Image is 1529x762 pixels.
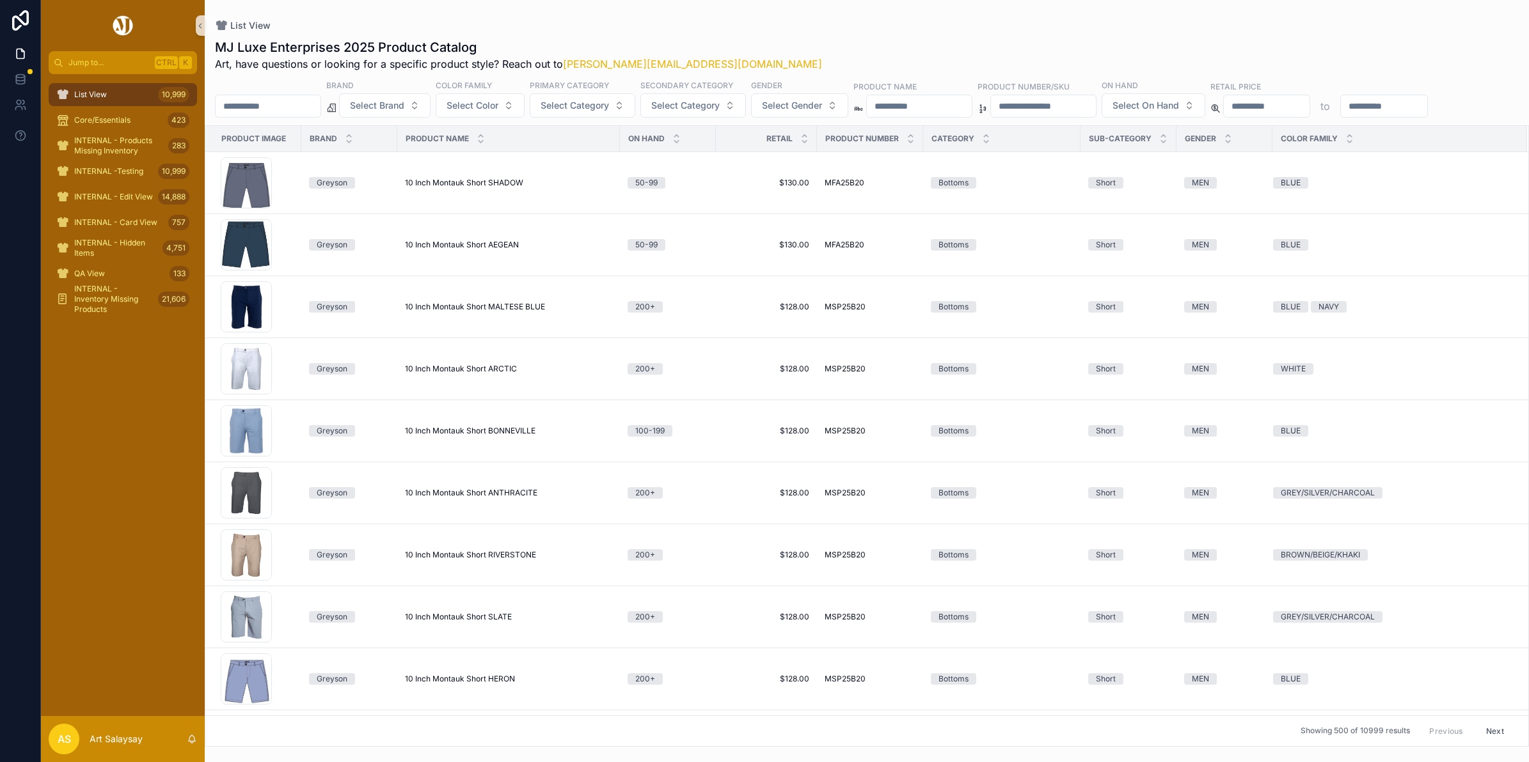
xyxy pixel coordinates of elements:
span: $128.00 [724,302,809,312]
span: MSP25B20 [825,364,866,374]
a: 200+ [628,549,708,561]
span: 10 Inch Montauk Short ARCTIC [405,364,517,374]
div: Greyson [317,177,347,189]
div: Bottoms [939,487,969,499]
div: Short [1096,611,1116,623]
div: 200+ [635,673,655,685]
span: Select On Hand [1113,99,1179,112]
div: 423 [168,113,189,128]
span: INTERNAL - Card View [74,217,157,228]
label: Color Family [436,79,492,91]
span: Showing 500 of 10999 results [1301,726,1410,736]
a: $128.00 [724,550,809,560]
div: Short [1096,487,1116,499]
a: $128.00 [724,488,809,498]
span: 10 Inch Montauk Short MALTESE BLUE [405,302,545,312]
a: Bottoms [931,239,1073,251]
span: MSP25B20 [825,488,866,498]
label: Secondary Category [640,79,733,91]
div: WHITE [1281,363,1306,375]
div: Greyson [317,611,347,623]
div: 200+ [635,301,655,313]
a: 10 Inch Montauk Short SHADOW [405,178,612,188]
a: MSP25B20 [825,612,915,622]
div: Bottoms [939,425,969,437]
a: Short [1088,363,1169,375]
div: 10,999 [158,87,189,102]
span: AS [58,731,71,747]
span: 10 Inch Montauk Short ANTHRACITE [405,488,537,498]
div: Bottoms [939,363,969,375]
a: Bottoms [931,549,1073,561]
a: 200+ [628,487,708,499]
a: 10 Inch Montauk Short AEGEAN [405,240,612,250]
a: $130.00 [724,240,809,250]
a: Bottoms [931,177,1073,189]
div: Greyson [317,673,347,685]
div: 200+ [635,549,655,561]
span: Art, have questions or looking for a specific product style? Reach out to [215,56,822,72]
button: Select Button [436,93,525,118]
a: 50-99 [628,177,708,189]
label: On Hand [1102,79,1138,91]
label: Gender [751,79,782,91]
div: 757 [168,215,189,230]
div: MEN [1192,363,1209,375]
span: Gender [1185,134,1216,144]
a: 10 Inch Montauk Short RIVERSTONE [405,550,612,560]
a: $128.00 [724,364,809,374]
span: 10 Inch Montauk Short RIVERSTONE [405,550,536,560]
a: MEN [1184,549,1265,561]
a: MEN [1184,611,1265,623]
span: Category [931,134,974,144]
a: Greyson [309,425,390,437]
a: 50-99 [628,239,708,251]
span: INTERNAL - Hidden Items [74,238,157,258]
span: Select Category [541,99,609,112]
div: 10,999 [158,164,189,179]
a: BROWN/BEIGE/KHAKI [1273,549,1512,561]
a: GREY/SILVER/CHARCOAL [1273,487,1512,499]
button: Select Button [751,93,848,118]
a: MEN [1184,425,1265,437]
a: MFA25B20 [825,240,915,250]
a: 200+ [628,301,708,313]
h1: MJ Luxe Enterprises 2025 Product Catalog [215,38,822,56]
a: 200+ [628,611,708,623]
label: Product Number/SKU [978,81,1070,92]
div: 133 [170,266,189,281]
a: MEN [1184,363,1265,375]
span: List View [230,19,271,32]
a: Bottoms [931,425,1073,437]
a: Greyson [309,239,390,251]
div: 100-199 [635,425,665,437]
a: MEN [1184,487,1265,499]
div: 50-99 [635,239,658,251]
a: MFA25B20 [825,178,915,188]
a: MEN [1184,673,1265,685]
span: Brand [310,134,337,144]
div: Greyson [317,487,347,499]
div: Greyson [317,425,347,437]
label: Product Name [853,81,917,92]
a: Greyson [309,177,390,189]
a: MSP25B20 [825,488,915,498]
a: Greyson [309,673,390,685]
div: Bottoms [939,673,969,685]
a: GREY/SILVER/CHARCOAL [1273,611,1512,623]
span: MFA25B20 [825,178,864,188]
a: INTERNAL - Card View757 [49,211,197,234]
div: scrollable content [41,74,205,327]
a: $128.00 [724,426,809,436]
span: Core/Essentials [74,115,131,125]
div: BLUE [1281,301,1301,313]
span: 10 Inch Montauk Short HERON [405,674,515,684]
a: 10 Inch Montauk Short MALTESE BLUE [405,302,612,312]
a: Greyson [309,487,390,499]
span: MSP25B20 [825,612,866,622]
a: MSP25B20 [825,550,915,560]
a: WHITE [1273,363,1512,375]
span: Ctrl [155,56,178,69]
div: Greyson [317,301,347,313]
